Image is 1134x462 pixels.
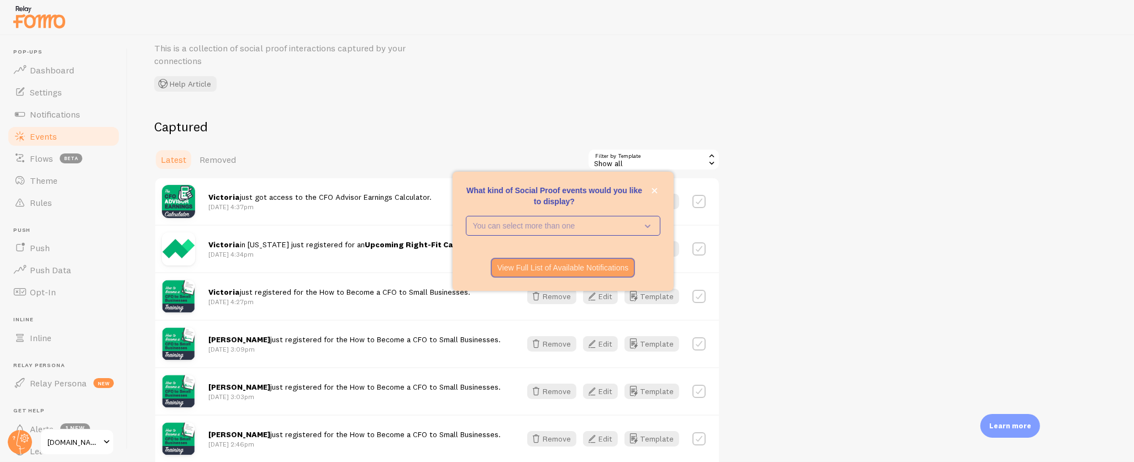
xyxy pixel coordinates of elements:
[7,147,120,169] a: Flows beta
[12,3,67,31] img: fomo-relay-logo-orange.svg
[7,59,120,81] a: Dashboard
[583,431,618,447] button: Edit
[208,344,501,354] p: [DATE] 3:09pm
[30,87,62,98] span: Settings
[7,372,120,394] a: Relay Persona new
[583,431,624,447] a: Edit
[208,429,270,439] strong: [PERSON_NAME]
[30,175,57,186] span: Theme
[208,297,470,306] p: [DATE] 4:27pm
[60,423,90,434] span: 1 new
[208,287,470,297] span: just registered for the How to Become a CFO to Small Businesses.
[527,431,576,447] button: Remove
[7,169,120,192] a: Theme
[208,334,501,344] span: just registered for the How to Become a CFO to Small Businesses.
[154,42,419,67] p: This is a collection of social proof interactions captured by your connections
[587,148,720,171] div: Show all
[30,378,87,389] span: Relay Persona
[7,103,120,125] a: Notifications
[980,414,1040,438] div: Learn more
[466,216,660,236] button: You can select more than one
[162,185,195,218] img: JLpYnXVQw7xQB8lrCDwY
[162,232,195,265] img: 0Pa1WmBmSnGHLNfdtSOh
[624,384,679,399] button: Template
[30,332,51,343] span: Inline
[583,336,618,352] button: Edit
[161,154,186,165] span: Latest
[13,49,120,56] span: Pop-ups
[7,259,120,281] a: Push Data
[583,289,624,304] a: Edit
[7,81,120,103] a: Settings
[527,336,576,352] button: Remove
[7,125,120,147] a: Events
[93,378,114,388] span: new
[208,392,501,401] p: [DATE] 3:03pm
[30,131,57,142] span: Events
[208,334,270,344] strong: [PERSON_NAME]
[208,287,240,297] strong: Victoria
[30,264,71,275] span: Push Data
[365,240,459,249] strong: Upcoming Right-Fit Call
[154,148,193,171] a: Latest
[208,439,501,449] p: [DATE] 2:46pm
[7,192,120,214] a: Rules
[162,327,195,360] img: 9nLZsqT3RqCdKAbBTj4v
[7,327,120,349] a: Inline
[200,154,236,165] span: Removed
[30,153,53,164] span: Flows
[7,281,120,303] a: Opt-In
[208,240,240,249] strong: Victoria
[162,422,195,455] img: 9nLZsqT3RqCdKAbBTj4v
[624,336,679,352] button: Template
[583,384,624,399] a: Edit
[154,76,217,92] button: Help Article
[13,407,120,415] span: Get Help
[162,280,195,313] img: 9nLZsqT3RqCdKAbBTj4v
[30,65,74,76] span: Dashboard
[583,336,624,352] a: Edit
[453,172,674,291] div: What kind of Social Proof events would you like to display?
[208,240,459,249] span: in [US_STATE] just registered for an
[491,258,636,278] button: View Full List of Available Notifications
[208,382,501,392] span: just registered for the How to Become a CFO to Small Businesses.
[497,262,629,273] p: View Full List of Available Notifications
[208,192,432,202] span: just got access to the CFO Advisor Earnings Calculator.
[466,185,660,207] p: What kind of Social Proof events would you like to display?
[30,109,80,120] span: Notifications
[13,227,120,234] span: Push
[193,148,243,171] a: Removed
[60,153,82,163] span: beta
[527,289,576,304] button: Remove
[7,237,120,259] a: Push
[208,382,270,392] strong: [PERSON_NAME]
[473,220,638,231] p: You can select more than one
[208,202,432,211] p: [DATE] 4:37pm
[7,418,120,440] a: Alerts 1 new
[208,429,501,439] span: just registered for the How to Become a CFO to Small Businesses.
[624,431,679,447] button: Template
[208,249,459,259] p: [DATE] 4:34pm
[13,362,120,369] span: Relay Persona
[583,384,618,399] button: Edit
[208,192,240,202] strong: Victoria
[30,242,50,253] span: Push
[40,429,114,455] a: [DOMAIN_NAME]
[583,289,618,304] button: Edit
[162,375,195,408] img: 9nLZsqT3RqCdKAbBTj4v
[154,118,720,135] h2: Captured
[649,185,660,197] button: close,
[624,289,679,304] button: Template
[30,423,54,434] span: Alerts
[48,436,100,449] span: [DOMAIN_NAME]
[13,316,120,323] span: Inline
[30,286,56,298] span: Opt-In
[30,197,52,208] span: Rules
[989,421,1031,431] p: Learn more
[527,384,576,399] button: Remove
